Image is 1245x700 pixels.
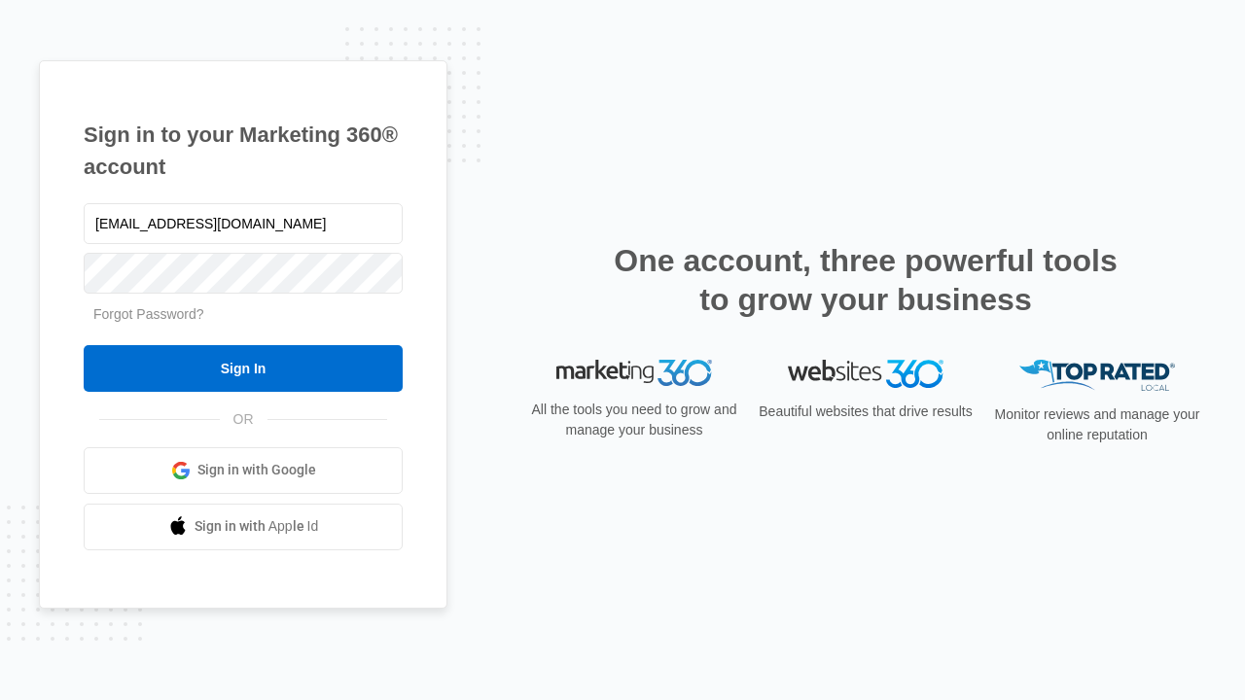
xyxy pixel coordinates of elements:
[84,345,403,392] input: Sign In
[757,402,975,422] p: Beautiful websites that drive results
[84,447,403,494] a: Sign in with Google
[556,360,712,387] img: Marketing 360
[93,306,204,322] a: Forgot Password?
[195,516,319,537] span: Sign in with Apple Id
[988,404,1206,445] p: Monitor reviews and manage your online reputation
[220,409,267,430] span: OR
[84,504,403,550] a: Sign in with Apple Id
[197,460,316,480] span: Sign in with Google
[608,241,1123,319] h2: One account, three powerful tools to grow your business
[525,400,743,440] p: All the tools you need to grow and manage your business
[84,203,403,244] input: Email
[788,360,943,388] img: Websites 360
[84,119,403,183] h1: Sign in to your Marketing 360® account
[1019,360,1175,392] img: Top Rated Local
